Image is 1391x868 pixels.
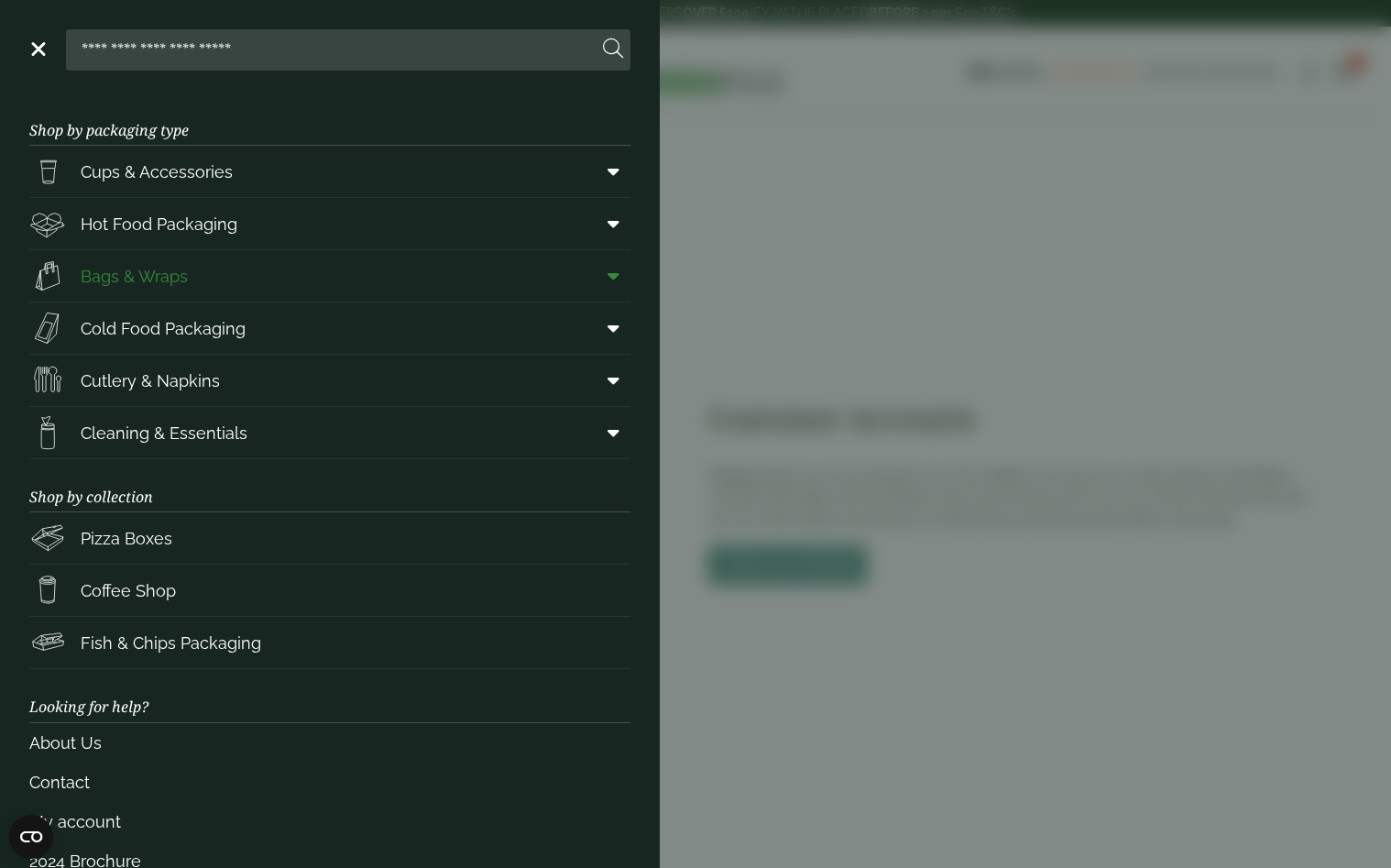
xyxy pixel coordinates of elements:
[81,316,246,341] span: Cold Food Packaging
[81,631,261,655] span: Fish & Chips Packaging
[29,802,630,841] a: My account
[29,198,630,249] a: Hot Food Packaging
[81,159,233,184] span: Cups & Accessories
[29,407,630,458] a: Cleaning & Essentials
[29,93,630,146] h3: Shop by packaging type
[29,723,630,763] a: About Us
[29,153,66,190] img: PintNhalf_cup.svg
[81,578,176,603] span: Coffee Shop
[29,617,630,668] a: Fish & Chips Packaging
[29,624,66,661] img: FishNchip_box.svg
[29,669,630,722] h3: Looking for help?
[29,258,66,294] img: Paper_carriers.svg
[29,459,630,512] h3: Shop by collection
[81,264,188,289] span: Bags & Wraps
[81,368,220,393] span: Cutlery & Napkins
[81,421,247,445] span: Cleaning & Essentials
[29,572,66,609] img: HotDrink_paperCup.svg
[29,362,66,399] img: Cutlery.svg
[29,355,630,406] a: Cutlery & Napkins
[29,146,630,197] a: Cups & Accessories
[29,520,66,556] img: Pizza_boxes.svg
[29,565,630,616] a: Coffee Shop
[29,310,66,346] img: Sandwich_box.svg
[29,302,630,354] a: Cold Food Packaging
[9,815,53,859] button: Open CMP widget
[29,414,66,451] img: open-wipe.svg
[29,250,630,302] a: Bags & Wraps
[29,763,630,802] a: Contact
[81,526,172,551] span: Pizza Boxes
[29,512,630,564] a: Pizza Boxes
[81,212,237,236] span: Hot Food Packaging
[29,205,66,242] img: Deli_box.svg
